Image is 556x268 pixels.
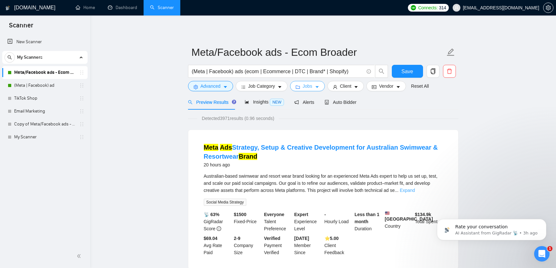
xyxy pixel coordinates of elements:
button: copy [427,65,439,78]
button: barsJob Categorycaret-down [236,81,287,91]
li: New Scanner [2,35,88,48]
a: Open in help center [85,222,137,227]
img: logo [5,3,10,13]
span: smiley reaction [119,201,136,214]
b: - [325,212,326,217]
mark: Ads [220,144,232,151]
div: Country [383,211,414,232]
span: Detected 3971 results (0.96 seconds) [197,115,279,122]
span: 314 [439,4,446,11]
a: Reset All [411,83,429,90]
div: Client Feedback [323,235,353,256]
span: robot [325,100,329,104]
span: area-chart [245,100,249,104]
a: dashboardDashboard [108,5,137,10]
span: caret-down [354,84,358,89]
span: caret-down [315,84,319,89]
span: double-left [77,253,83,259]
span: caret-down [223,84,228,89]
a: Expand [400,188,415,193]
span: folder [296,84,300,89]
button: folderJobscaret-down [290,81,325,91]
span: Australian-based swimwear and resort wear brand looking for an experienced Meta Ads expert to hel... [204,174,438,193]
span: Alerts [294,100,314,105]
div: Avg Rate Paid [203,235,233,256]
button: go back [4,3,16,15]
span: 😃 [123,201,132,214]
button: setting [543,3,553,13]
span: Client [340,83,352,90]
span: ... [395,188,399,193]
button: search [5,52,15,63]
span: My Scanners [17,51,42,64]
div: Member Since [293,235,323,256]
b: [DATE] [294,236,309,241]
div: Tooltip anchor [231,99,237,105]
div: Fixed-Price [232,211,263,232]
li: My Scanners [2,51,88,144]
a: TikTok Shop [14,92,75,105]
div: Duration [353,211,383,232]
span: user [333,84,337,89]
a: (Meta | Facebook) ad [14,79,75,92]
div: Company Size [232,235,263,256]
b: 📡 63% [204,212,220,217]
span: Scanner [4,21,38,34]
span: search [188,100,193,104]
a: Copy of Meta/Facebook ads - Ecom Broader [14,118,75,131]
span: holder [79,122,84,127]
div: Did this answer your question? [8,195,214,202]
span: bars [241,84,246,89]
button: search [375,65,388,78]
b: ⭐️ 5.00 [325,236,339,241]
b: Less than 1 month [354,212,379,224]
span: Jobs [303,83,312,90]
button: Collapse window [193,3,206,15]
span: delete [443,68,456,74]
span: disappointed reaction [86,201,102,214]
b: Expert [294,212,308,217]
span: notification [294,100,299,104]
span: info-circle [217,226,221,231]
img: upwork-logo.png [411,5,416,10]
b: $ 134.9k [415,212,431,217]
div: Total Spent [414,211,444,232]
b: $ 1500 [234,212,246,217]
button: delete [443,65,456,78]
span: holder [79,109,84,114]
button: settingAdvancedcaret-down [188,81,233,91]
span: holder [79,83,84,88]
button: idcardVendorcaret-down [366,81,406,91]
a: searchScanner [150,5,174,10]
span: holder [79,96,84,101]
mark: Meta [204,144,219,151]
span: search [375,68,388,74]
a: Email Marketing [14,105,75,118]
span: 😞 [89,201,99,214]
span: neutral face reaction [102,201,119,214]
span: 1 [547,246,552,251]
mark: Brand [239,153,257,160]
b: Verified [264,236,280,241]
div: GigRadar Score [203,211,233,232]
span: Vendor [379,83,393,90]
a: My Scanner [14,131,75,144]
button: userClientcaret-down [327,81,364,91]
b: [GEOGRAPHIC_DATA] [385,211,433,222]
span: Social Media Strategy [204,199,247,206]
div: Experience Level [293,211,323,232]
a: homeHome [76,5,95,10]
b: 2-9 [234,236,240,241]
span: copy [427,68,439,74]
span: search [5,55,14,60]
div: Australian-based swimwear and resort wear brand looking for an experienced Meta Ads expert to hel... [204,173,443,194]
b: Everyone [264,212,284,217]
a: Meta AdsStrategy, Setup & Creative Development for Australian Swimwear & ResortwearBrand [204,144,438,160]
span: Advanced [201,83,221,90]
span: Preview Results [188,100,234,105]
span: NEW [270,99,284,106]
div: Close [206,3,217,14]
div: Payment Verified [263,235,293,256]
